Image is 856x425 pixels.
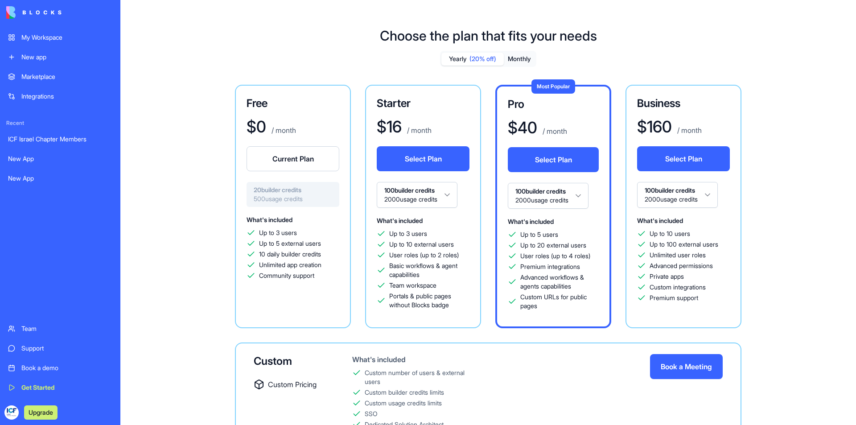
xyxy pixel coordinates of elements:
span: Custom URLs for public pages [520,293,599,310]
button: Select Plan [377,146,469,171]
span: User roles (up to 2 roles) [389,251,459,260]
span: Team workspace [389,281,436,290]
a: Book a demo [3,359,118,377]
span: User roles (up to 4 roles) [520,252,590,260]
span: 500 usage credits [254,194,332,203]
span: Advanced workflows & agents capabilities [520,273,599,291]
button: Select Plan [508,147,599,172]
span: 20 builder credits [254,186,332,194]
button: Yearly [441,53,504,66]
span: Up to 3 users [259,228,297,237]
div: Integrations [21,92,112,101]
div: Support [21,344,112,353]
span: What's included [637,217,683,224]
h1: $ 0 [247,118,266,136]
span: Up to 5 external users [259,239,321,248]
span: Premium integrations [520,262,580,271]
h3: Business [637,96,730,111]
div: SSO [365,409,378,418]
h3: Starter [377,96,469,111]
span: Premium support [650,293,698,302]
a: Team [3,320,118,338]
span: Custom Pricing [268,379,317,390]
button: Monthly [504,53,535,66]
button: Upgrade [24,405,58,420]
span: Up to 3 users [389,229,427,238]
span: Up to 20 external users [520,241,586,250]
span: What's included [377,217,423,224]
div: What's included [352,354,477,365]
span: Most Popular [537,83,570,90]
div: Custom [254,354,324,368]
span: Advanced permissions [650,261,713,270]
span: Up to 10 users [650,229,690,238]
h1: Choose the plan that fits your needs [380,28,597,44]
a: Integrations [3,87,118,105]
span: Portals & public pages without Blocks badge [389,292,469,309]
div: Custom builder credits limits [365,388,444,397]
span: What's included [247,216,292,223]
div: Get Started [21,383,112,392]
a: Support [3,339,118,357]
a: My Workspace [3,29,118,46]
h3: Pro [508,97,599,111]
img: ACg8ocLPSg_b6BSv9lK-nX5zQZ24kzARdN6HDyLRXfJRZ_--OhWFzEU=s96-c [4,405,19,420]
button: Select Plan [637,146,730,171]
p: / month [270,125,296,136]
h1: $ 16 [377,118,402,136]
a: Get Started [3,379,118,396]
p: / month [405,125,432,136]
div: My Workspace [21,33,112,42]
p: / month [541,126,567,136]
a: New app [3,48,118,66]
span: Private apps [650,272,684,281]
a: New App [3,150,118,168]
a: New App [3,169,118,187]
button: Book a Meeting [650,354,723,379]
a: Upgrade [24,408,58,417]
div: New app [21,53,112,62]
div: New App [8,154,112,163]
span: Recent [3,120,118,127]
div: Team [21,324,112,333]
button: Current Plan [247,146,339,171]
p: / month [675,125,702,136]
span: Community support [259,271,314,280]
h3: Free [247,96,339,111]
h1: $ 40 [508,119,537,136]
span: Custom integrations [650,283,706,292]
div: Marketplace [21,72,112,81]
span: 10 daily builder credits [259,250,321,259]
span: Unlimited user roles [650,251,706,260]
div: Custom number of users & external users [365,368,477,386]
div: Book a demo [21,363,112,372]
h1: $ 160 [637,118,672,136]
span: Up to 5 users [520,230,558,239]
a: Marketplace [3,68,118,86]
div: Custom usage credits limits [365,399,442,408]
div: ICF Israel Chapter Members [8,135,112,144]
span: Basic workflows & agent capabilities [389,261,469,279]
span: (20% off) [469,54,496,63]
span: Unlimited app creation [259,260,321,269]
span: Up to 100 external users [650,240,718,249]
div: New App [8,174,112,183]
img: logo [6,6,62,19]
a: ICF Israel Chapter Members [3,130,118,148]
span: What's included [508,218,554,225]
span: Up to 10 external users [389,240,454,249]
